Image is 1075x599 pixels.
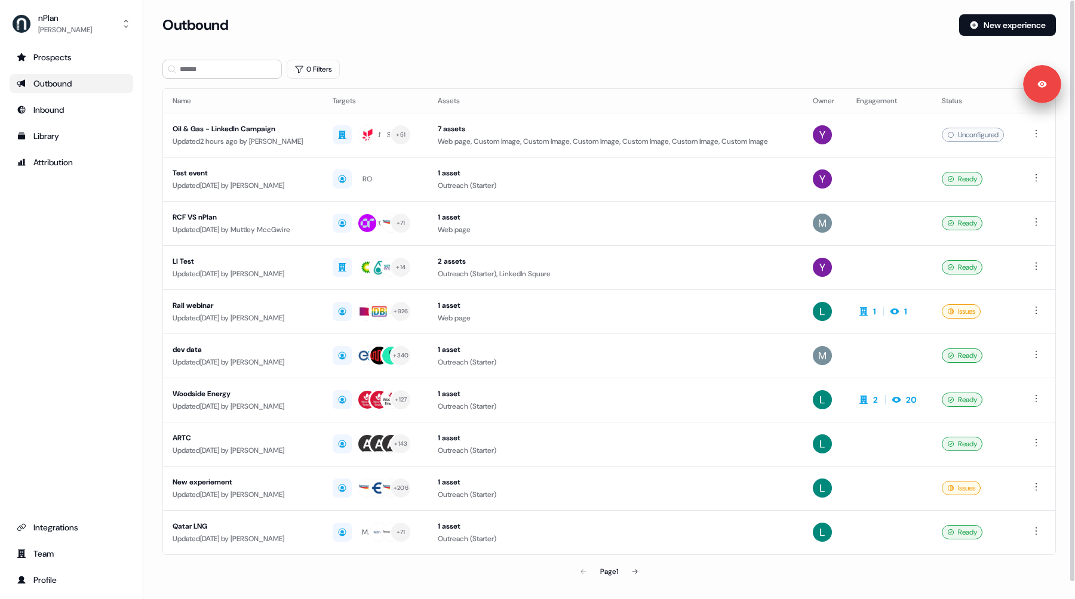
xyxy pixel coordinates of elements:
div: Web page [438,312,794,324]
div: Web page [438,224,794,236]
div: 1 asset [438,167,794,179]
img: Liv [813,478,832,498]
div: Outreach (Starter) [438,489,794,501]
th: Name [163,89,323,113]
div: Ready [942,172,982,186]
th: Assets [428,89,803,113]
div: Team [17,548,126,560]
button: 0 Filters [287,60,340,79]
a: Go to outbound experience [10,74,133,93]
div: Updated 2 hours ago by [PERSON_NAME] [173,135,314,147]
div: Outreach (Starter), LinkedIn Square [438,268,794,280]
div: 1 asset [438,344,794,356]
div: 20 [906,394,917,406]
div: + 71 [397,527,406,538]
div: Outreach (Starter) [438,400,794,412]
div: Outreach (Starter) [438,180,794,192]
div: Issues [942,481,981,495]
div: Updated [DATE] by [PERSON_NAME] [173,356,314,368]
div: Ready [942,348,982,363]
div: Ready [942,260,982,274]
th: Owner [803,89,847,113]
div: RO [363,173,372,185]
div: 1 [873,305,876,317]
div: Outreach (Starter) [438,356,794,368]
div: SH [387,129,396,141]
a: Go to Inbound [10,100,133,119]
div: Updated [DATE] by [PERSON_NAME] [173,312,314,324]
button: New experience [959,14,1056,36]
div: 7 assets [438,123,794,135]
div: Oil & Gas - LinkedIn Campaign [173,123,314,135]
div: + 127 [395,394,407,405]
div: Inbound [17,104,126,116]
h3: Outbound [162,16,228,34]
a: Go to prospects [10,48,133,67]
th: Status [932,89,1019,113]
div: Updated [DATE] by [PERSON_NAME] [173,444,314,456]
img: Muttley [813,346,832,365]
th: Engagement [847,89,932,113]
div: + 206 [394,483,408,493]
div: Attribution [17,156,126,168]
div: Ready [942,437,982,451]
div: 1 asset [438,432,794,444]
img: Liv [813,434,832,453]
div: Page 1 [600,566,618,578]
div: Updated [DATE] by [PERSON_NAME] [173,400,314,412]
img: Yuriy [813,258,832,277]
div: Web page, Custom Image, Custom Image, Custom Image, Custom Image, Custom Image, Custom Image [438,135,794,147]
div: RO [374,217,384,229]
div: Test event [173,167,314,179]
div: LN [375,129,383,141]
th: Targets [323,89,428,113]
div: Ready [942,216,982,230]
div: Updated [DATE] by [PERSON_NAME] [173,489,314,501]
div: Profile [17,574,126,586]
img: Muttley [813,214,832,233]
a: Go to team [10,544,133,563]
div: New experiement [173,476,314,488]
img: Yuriy [813,169,832,189]
button: nPlan[PERSON_NAME] [10,10,133,38]
div: Unconfigured [942,128,1004,142]
div: 2 assets [438,255,794,267]
div: Qatar LNG [173,520,314,532]
div: ARTC [173,432,314,444]
div: + 340 [393,350,408,361]
div: + 926 [394,306,408,317]
div: MA [362,526,373,538]
div: Updated [DATE] by Muttley MccGwire [173,224,314,236]
div: Updated [DATE] by [PERSON_NAME] [173,180,314,192]
div: Ready [942,393,982,407]
div: + 71 [397,218,406,229]
div: RCF VS nPlan [173,211,314,223]
div: Prospects [17,51,126,63]
div: dev data [173,344,314,356]
div: Rail webinar [173,299,314,311]
div: + 14 [396,262,406,273]
div: 2 [873,394,878,406]
a: Go to attribution [10,153,133,172]
img: Liv [813,523,832,542]
div: 1 asset [438,388,794,400]
a: Go to profile [10,570,133,589]
div: Library [17,130,126,142]
div: nPlan [38,12,92,24]
div: 1 asset [438,211,794,223]
div: Outbound [17,78,126,89]
div: + 51 [396,129,406,140]
div: Outreach (Starter) [438,444,794,456]
div: LI Test [173,255,314,267]
a: Go to templates [10,126,133,146]
div: + 143 [394,439,407,449]
div: Updated [DATE] by [PERSON_NAME] [173,533,314,545]
div: 1 asset [438,299,794,311]
div: 1 asset [438,520,794,532]
div: Woodside Energy [173,388,314,400]
div: 1 [904,305,907,317]
div: Integrations [17,521,126,533]
img: Liv [813,302,832,321]
div: Ready [942,525,982,539]
div: 1 asset [438,476,794,488]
